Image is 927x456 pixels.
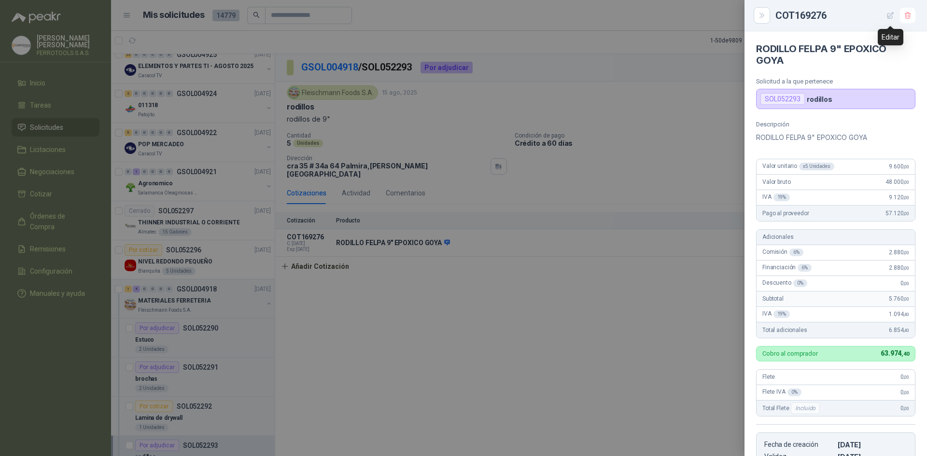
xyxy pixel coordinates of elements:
[762,295,784,302] span: Subtotal
[889,249,909,256] span: 2.880
[889,194,909,201] span: 9.120
[762,249,803,256] span: Comisión
[762,388,801,396] span: Flete IVA
[903,164,909,169] span: ,00
[889,311,909,318] span: 1.094
[793,279,807,287] div: 0 %
[773,310,790,318] div: 19 %
[762,193,790,201] span: IVA
[889,163,909,170] span: 9.600
[762,279,807,287] span: Descuento
[878,29,903,45] div: Editar
[762,163,834,170] span: Valor unitario
[760,93,805,105] div: SOL052293
[900,373,909,380] span: 0
[807,95,832,103] p: rodillos
[903,374,909,380] span: ,00
[773,193,790,201] div: 19 %
[903,296,909,302] span: ,00
[762,350,818,357] p: Cobro al comprador
[789,249,803,256] div: 6 %
[900,405,909,412] span: 0
[799,163,834,170] div: x 5 Unidades
[881,349,909,357] span: 63.974
[903,281,909,286] span: ,00
[762,210,809,217] span: Pago al proveedor
[764,441,834,449] p: Fecha de creación
[885,179,909,185] span: 48.000
[838,441,907,449] p: [DATE]
[889,327,909,333] span: 6.854
[756,132,915,143] p: RODILLO FELPA 9" EPOXICO GOYA
[762,373,775,380] span: Flete
[900,389,909,396] span: 0
[903,406,909,411] span: ,00
[756,78,915,85] p: Solicitud a la que pertenece
[903,180,909,185] span: ,00
[889,295,909,302] span: 5.760
[901,351,909,357] span: ,40
[762,310,790,318] span: IVA
[903,390,909,395] span: ,00
[757,230,915,245] div: Adicionales
[798,264,812,272] div: 6 %
[903,250,909,255] span: ,00
[787,388,801,396] div: 0 %
[762,179,790,185] span: Valor bruto
[903,195,909,200] span: ,00
[885,210,909,217] span: 57.120
[889,264,909,271] span: 2.880
[903,265,909,271] span: ,00
[903,312,909,317] span: ,40
[762,264,812,272] span: Financiación
[756,121,915,128] p: Descripción
[756,43,915,66] h4: RODILLO FELPA 9" EPOXICO GOYA
[903,328,909,333] span: ,40
[762,402,822,414] span: Total Flete
[757,322,915,338] div: Total adicionales
[900,280,909,287] span: 0
[756,10,768,21] button: Close
[775,8,915,23] div: COT169276
[791,402,820,414] div: Incluido
[903,211,909,216] span: ,00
